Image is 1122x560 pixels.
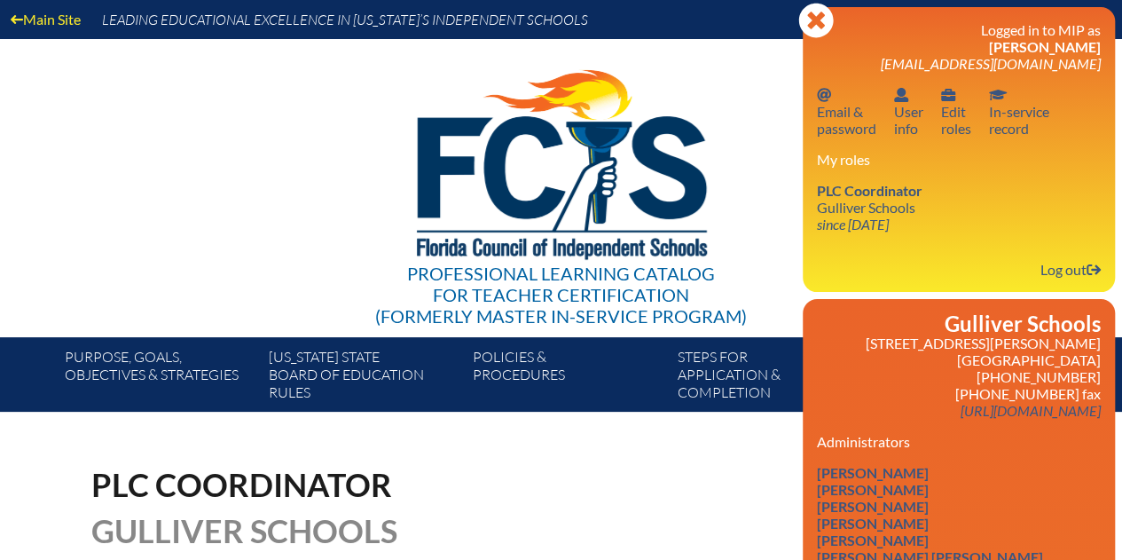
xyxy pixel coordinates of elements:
span: PLC Coordinator [817,182,922,199]
h3: Administrators [817,433,1101,450]
span: PLC Coordinator [91,465,392,504]
a: PLC Coordinator Gulliver Schools since [DATE] [810,178,930,236]
h2: Gulliver Schools [817,313,1101,335]
div: Professional Learning Catalog (formerly Master In-service Program) [375,263,747,327]
a: Log outLog out [1033,257,1108,281]
a: Steps forapplication & completion [671,344,875,412]
svg: Log out [1087,263,1101,277]
a: [PERSON_NAME] [810,461,936,485]
a: [PERSON_NAME] [810,528,936,552]
h3: My roles [817,151,1101,168]
span: Gulliver Schools [91,511,397,550]
svg: User info [894,88,908,102]
svg: User info [941,88,955,102]
svg: In-service record [989,88,1007,102]
a: [URL][DOMAIN_NAME] [953,398,1108,422]
a: User infoEditroles [934,83,978,140]
a: Purpose, goals,objectives & strategies [57,344,261,412]
img: FCISlogo221.eps [378,39,744,281]
a: [PERSON_NAME] [810,511,936,535]
a: Policies &Procedures [466,344,670,412]
a: [PERSON_NAME] [810,494,936,518]
a: Professional Learning Catalog for Teacher Certification(formerly Master In-service Program) [368,35,754,330]
svg: Email password [817,88,831,102]
a: In-service recordIn-servicerecord [982,83,1056,140]
a: [PERSON_NAME] [810,477,936,501]
a: Email passwordEmail &password [810,83,883,140]
a: [US_STATE] StateBoard of Education rules [262,344,466,412]
span: for Teacher Certification [433,284,689,305]
a: User infoUserinfo [887,83,930,140]
span: [PERSON_NAME] [989,38,1101,55]
p: [STREET_ADDRESS][PERSON_NAME] [GEOGRAPHIC_DATA] [PHONE_NUMBER] [PHONE_NUMBER] fax [817,335,1101,419]
i: since [DATE] [817,216,889,233]
a: Main Site [4,7,88,31]
span: [EMAIL_ADDRESS][DOMAIN_NAME] [881,55,1101,72]
h3: Logged in to MIP as [817,21,1101,72]
svg: Close [798,3,834,38]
